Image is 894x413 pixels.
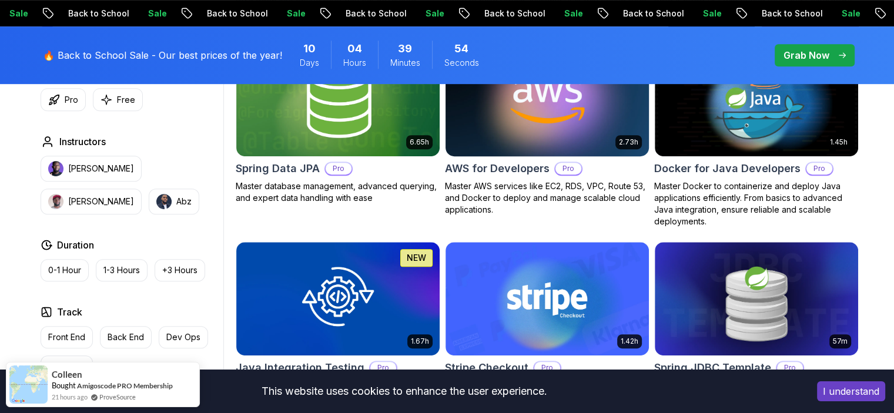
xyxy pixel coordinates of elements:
a: Amigoscode PRO Membership [77,381,173,390]
a: Docker for Java Developers card1.45hDocker for Java DevelopersProMaster Docker to containerize an... [654,42,859,227]
h2: Docker for Java Developers [654,160,801,177]
h2: Spring JDBC Template [654,360,771,376]
p: Full Stack [48,361,85,372]
p: Master database management, advanced querying, and expert data handling with ease [236,180,440,204]
span: Hours [343,57,366,69]
p: Pro [555,163,581,174]
span: 54 Seconds [454,41,468,57]
a: Spring JDBC Template card57mSpring JDBC TemplateProLearn how to use JDBC Template to simplify dat... [654,241,859,404]
h2: Stripe Checkout [445,360,528,376]
p: Pro [534,362,560,374]
button: +3 Hours [155,259,205,281]
p: Pro [777,362,803,374]
p: 2.73h [619,137,638,147]
p: Back to School [437,8,517,19]
a: ProveSource [99,392,136,402]
p: Pro [370,362,396,374]
h2: Duration [57,238,94,252]
img: AWS for Developers card [440,39,654,159]
span: Minutes [390,57,420,69]
p: [PERSON_NAME] [68,163,134,174]
p: +3 Hours [162,264,197,276]
img: Spring JDBC Template card [655,242,858,356]
span: 10 Days [303,41,316,57]
p: Dev Ops [166,331,200,343]
p: Master AWS services like EC2, RDS, VPC, Route 53, and Docker to deploy and manage scalable cloud ... [445,180,649,216]
p: 🔥 Back to School Sale - Our best prices of the year! [43,48,282,62]
button: Pro [41,88,86,111]
p: Back End [108,331,144,343]
button: 1-3 Hours [96,259,148,281]
p: Back to School [298,8,378,19]
span: 39 Minutes [398,41,412,57]
p: 1.45h [830,137,848,147]
a: Spring Data JPA card6.65hNEWSpring Data JPAProMaster database management, advanced querying, and ... [236,42,440,204]
button: Dev Ops [159,326,208,348]
button: instructor img[PERSON_NAME] [41,156,142,182]
h2: Track [57,305,82,319]
button: instructor imgAbz [149,189,199,214]
span: 4 Hours [347,41,362,57]
a: Stripe Checkout card1.42hStripe CheckoutProAccept payments from your customers with Stripe Checkout. [445,241,649,404]
img: instructor img [48,161,63,176]
button: instructor img[PERSON_NAME] [41,189,142,214]
img: Docker for Java Developers card [655,42,858,156]
p: Pro [326,163,351,174]
p: Free [117,94,135,106]
p: Sale [378,8,416,19]
h2: Spring Data JPA [236,160,320,177]
p: Pro [806,163,832,174]
button: Back End [100,326,152,348]
p: 6.65h [410,137,429,147]
a: AWS for Developers card2.73hJUST RELEASEDAWS for DevelopersProMaster AWS services like EC2, RDS, ... [445,42,649,216]
p: NEW [407,252,426,264]
p: [PERSON_NAME] [68,196,134,207]
p: Sale [101,8,138,19]
p: Sale [794,8,832,19]
p: Sale [517,8,554,19]
p: Sale [655,8,693,19]
span: Colleen [52,370,82,380]
button: Full Stack [41,355,93,378]
p: Back to School [21,8,101,19]
p: Front End [48,331,85,343]
img: Spring Data JPA card [236,42,440,156]
h2: AWS for Developers [445,160,550,177]
img: Java Integration Testing card [236,242,440,356]
p: 0-1 Hour [48,264,81,276]
p: 1.67h [411,337,429,346]
div: This website uses cookies to enhance the user experience. [9,378,799,404]
button: 0-1 Hour [41,259,89,281]
button: Free [93,88,143,111]
span: 21 hours ago [52,392,88,402]
img: instructor img [48,194,63,209]
span: Bought [52,381,76,390]
p: 57m [833,337,848,346]
span: Seconds [444,57,479,69]
img: Stripe Checkout card [446,242,649,356]
p: Back to School [714,8,794,19]
p: Pro [65,94,78,106]
button: Accept cookies [817,381,885,401]
p: 1-3 Hours [103,264,140,276]
p: Grab Now [783,48,829,62]
p: Master Docker to containerize and deploy Java applications efficiently. From basics to advanced J... [654,180,859,227]
p: 1.42h [621,337,638,346]
img: instructor img [156,194,172,209]
img: provesource social proof notification image [9,365,48,404]
p: Back to School [159,8,239,19]
h2: Instructors [59,135,106,149]
p: Sale [239,8,277,19]
span: Days [300,57,319,69]
h2: Java Integration Testing [236,360,364,376]
p: Back to School [575,8,655,19]
p: Abz [176,196,192,207]
button: Front End [41,326,93,348]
